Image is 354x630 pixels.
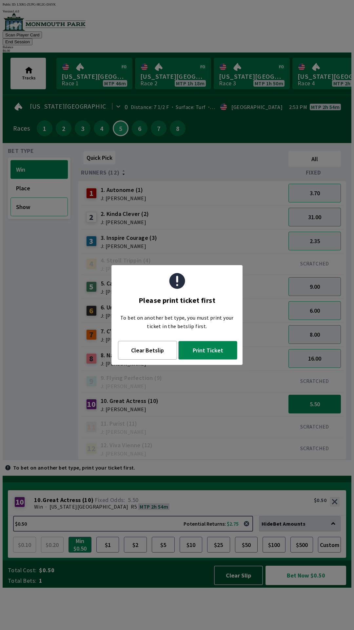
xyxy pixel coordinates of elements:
[111,308,243,336] div: To bet on another bet type, you must print your ticket in the betslip first.
[126,346,169,354] span: Clear Betslip
[139,292,215,308] div: Please print ticket first
[118,341,177,360] button: Clear Betslip
[187,346,229,354] span: Print Ticket
[178,341,237,360] button: Print Ticket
